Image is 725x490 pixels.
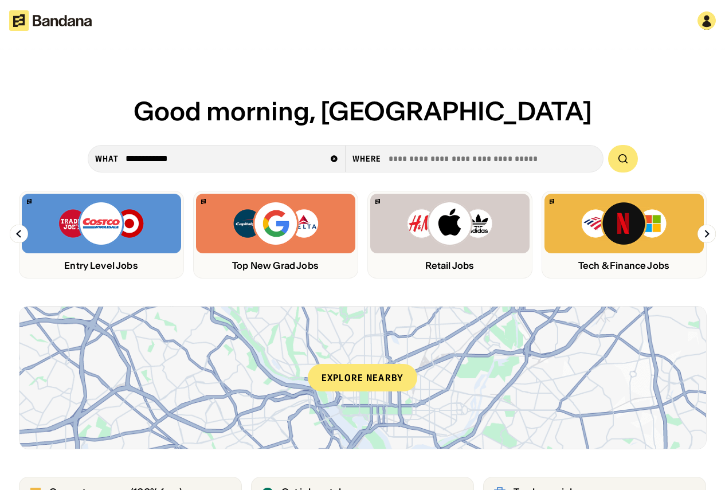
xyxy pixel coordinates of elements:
a: Bandana logoH&M, Apply, Adidas logosRetail Jobs [367,191,532,279]
img: Bandana logotype [9,10,92,31]
img: Bandana logo [27,199,32,204]
img: Bandana logo [201,199,206,204]
a: Bandana logoBank of America, Netflix, Microsoft logosTech & Finance Jobs [542,191,707,279]
span: Good morning, [GEOGRAPHIC_DATA] [134,95,592,127]
a: Explore nearby [19,307,706,449]
img: Right Arrow [697,225,716,243]
div: Top New Grad Jobs [196,260,355,271]
img: Bank of America, Netflix, Microsoft logos [581,201,667,246]
img: H&M, Apply, Adidas logos [406,201,493,246]
div: Retail Jobs [370,260,530,271]
div: what [95,154,119,164]
div: Tech & Finance Jobs [544,260,704,271]
div: Entry Level Jobs [22,260,181,271]
a: Bandana logoTrader Joe’s, Costco, Target logosEntry Level Jobs [19,191,184,279]
img: Left Arrow [10,225,28,243]
img: Capital One, Google, Delta logos [232,201,319,246]
img: Bandana logo [375,199,380,204]
img: Bandana logo [550,199,554,204]
img: Trader Joe’s, Costco, Target logos [58,201,145,246]
a: Bandana logoCapital One, Google, Delta logosTop New Grad Jobs [193,191,358,279]
div: Explore nearby [308,364,418,391]
div: Where [352,154,382,164]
